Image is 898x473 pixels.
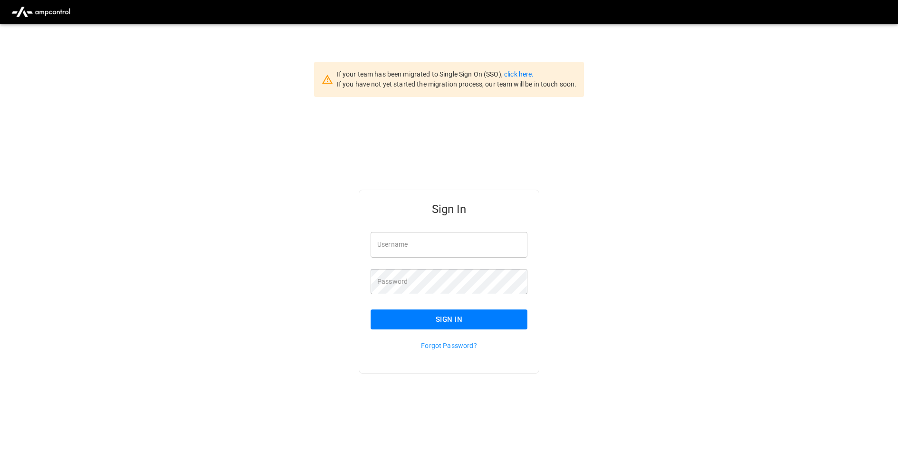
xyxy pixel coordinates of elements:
[337,70,504,78] span: If your team has been migrated to Single Sign On (SSO),
[371,202,527,217] h5: Sign In
[8,3,74,21] img: ampcontrol.io logo
[504,70,534,78] a: click here.
[371,341,527,350] p: Forgot Password?
[337,80,577,88] span: If you have not yet started the migration process, our team will be in touch soon.
[371,309,527,329] button: Sign In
